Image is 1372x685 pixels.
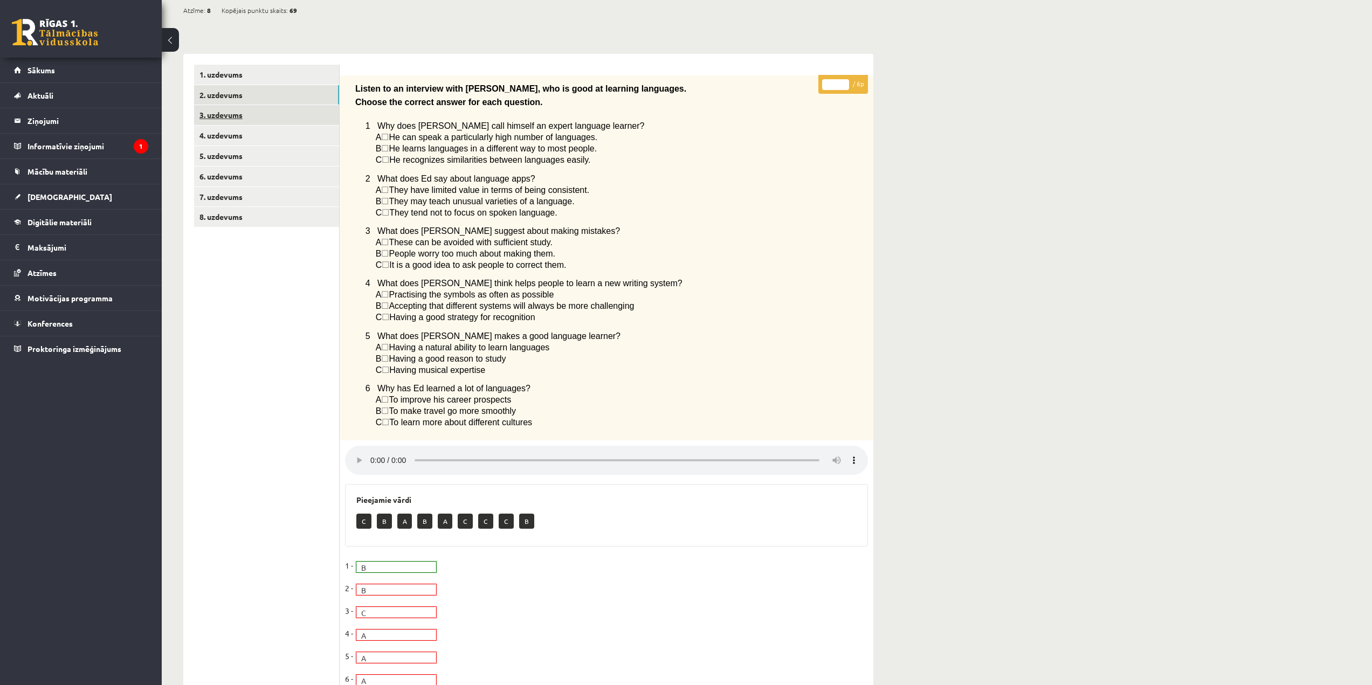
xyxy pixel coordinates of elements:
span: 3 What does [PERSON_NAME] suggest about making mistakes? [366,226,620,236]
a: [DEMOGRAPHIC_DATA] [14,184,148,209]
p: B [417,514,432,529]
span: Digitālie materiāli [27,217,92,227]
a: A [356,629,436,640]
legend: Ziņojumi [27,108,148,133]
span: He learns languages in a different way to most people. [389,144,597,153]
span: Mācību materiāli [27,167,87,176]
span: They may teach unusual varieties of a language. [389,197,574,206]
span: C [376,313,382,322]
span: A [376,395,382,404]
span: C [376,418,382,427]
span: A [376,185,382,195]
span: A [361,630,422,641]
p: A [397,514,412,529]
span: ☐ [381,133,389,142]
p: C [356,514,371,529]
span: ☐ [381,144,389,153]
span: To learn more about different cultures [389,418,532,427]
span: ☐ [382,208,389,217]
span: 1 Why does [PERSON_NAME] call himself an expert language learner? [366,121,645,130]
span: B [376,354,382,363]
span: Kopējais punktu skaits: [222,2,288,18]
p: B [377,514,392,529]
span: C [376,155,382,164]
span: C [361,607,422,618]
span: ☐ [381,395,389,404]
span: They tend not to focus on spoken language. [389,208,557,217]
span: A [361,653,422,663]
a: Informatīvie ziņojumi1 [14,134,148,158]
p: A [438,514,452,529]
h3: Pieejamie vārdi [356,495,857,504]
span: Motivācijas programma [27,293,113,303]
span: Practising the symbols as often as possible [389,290,554,299]
a: 7. uzdevums [194,187,339,207]
span: ☐ [381,185,389,195]
span: Atzīmes [27,268,57,278]
span: Having a good strategy for recognition [389,313,535,322]
span: People worry too much about making them. [389,249,555,258]
span: B [376,249,382,258]
span: B [376,197,382,206]
a: Ziņojumi [14,108,148,133]
span: C [376,260,382,269]
span: A [376,133,382,142]
span: To improve his career prospects [389,395,511,404]
a: 8. uzdevums [194,207,339,227]
a: Proktoringa izmēģinājums [14,336,148,361]
span: C [376,208,382,217]
span: ☐ [381,197,389,206]
a: C [356,607,436,618]
span: B [376,406,382,416]
p: 2 - [345,580,353,596]
p: C [499,514,514,529]
span: ☐ [381,249,389,258]
span: ☐ [381,406,389,416]
a: Konferences [14,311,148,336]
a: 6. uzdevums [194,167,339,186]
span: These can be avoided with sufficient study. [389,238,553,247]
p: / 6p [818,75,868,94]
span: ☐ [381,354,389,363]
span: Sākums [27,65,55,75]
a: Motivācijas programma [14,286,148,310]
span: He recognizes similarities between languages easily. [389,155,590,164]
span: Listen to an interview with [PERSON_NAME], who is good at learning languages. [355,84,686,93]
p: C [478,514,493,529]
a: B [356,584,436,595]
span: B [361,585,422,596]
span: B [361,562,422,573]
span: ☐ [381,301,389,310]
span: To make travel go more smoothly [389,406,516,416]
a: A [356,652,436,663]
a: Aktuāli [14,83,148,108]
span: ☐ [382,313,389,322]
span: Konferences [27,319,73,328]
span: 69 [289,2,297,18]
a: 5. uzdevums [194,146,339,166]
a: Atzīmes [14,260,148,285]
span: ☐ [381,343,389,352]
span: Accepting that different systems will always be more challenging [389,301,634,310]
a: 3. uzdevums [194,105,339,125]
p: 1 - [345,557,353,573]
p: 3 - [345,603,353,619]
span: ☐ [381,290,389,299]
p: B [519,514,534,529]
a: Maksājumi [14,235,148,260]
span: ☐ [382,155,389,164]
a: B [356,562,436,572]
p: 4 - [345,625,353,641]
span: A [376,238,382,247]
span: ☐ [381,238,389,247]
a: Digitālie materiāli [14,210,148,234]
span: Having musical expertise [389,365,485,375]
a: 1. uzdevums [194,65,339,85]
span: 8 [207,2,211,18]
span: ☐ [382,260,389,269]
span: He can speak a particularly high number of languages. [389,133,597,142]
span: B [376,144,382,153]
span: 2 What does Ed say about language apps? [366,174,535,183]
span: ☐ [382,418,389,427]
span: [DEMOGRAPHIC_DATA] [27,192,112,202]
